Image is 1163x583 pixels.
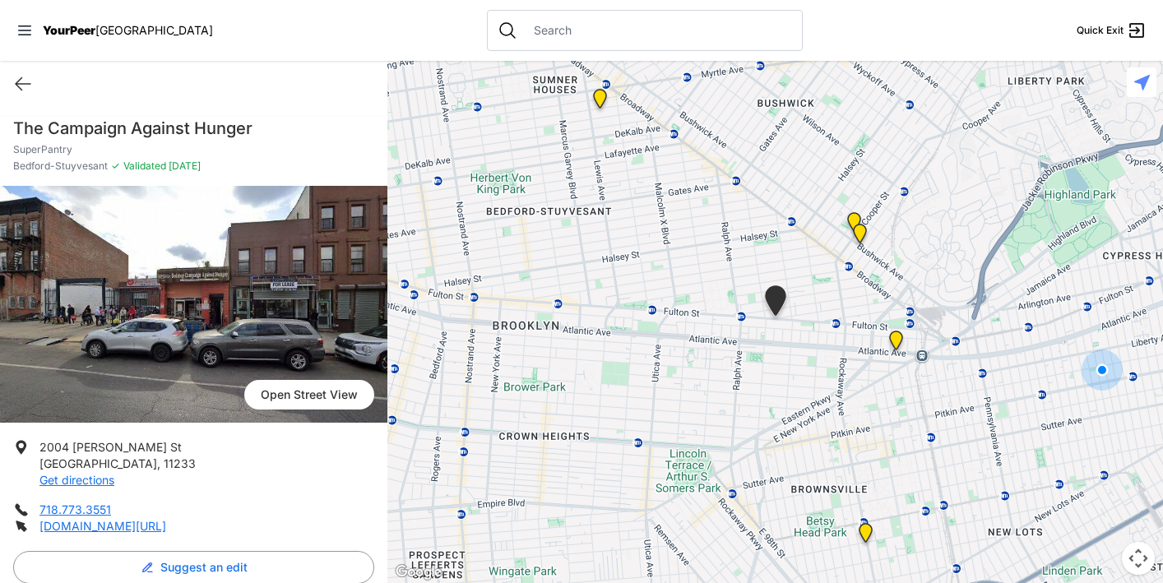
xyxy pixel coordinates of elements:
[590,89,610,115] div: Location of CCBQ, Brooklyn
[1082,349,1123,391] div: You are here!
[762,285,790,322] div: SuperPantry
[244,380,374,409] span: Open Street View
[39,502,111,516] a: 718.773.3551
[39,440,182,454] span: 2004 [PERSON_NAME] St
[43,25,213,35] a: YourPeer[GEOGRAPHIC_DATA]
[39,519,166,533] a: [DOMAIN_NAME][URL]
[157,456,160,470] span: ,
[13,143,374,156] p: SuperPantry
[844,212,864,238] div: St Thomas Episcopal Church
[166,160,201,172] span: [DATE]
[13,160,108,173] span: Bedford-Stuyvesant
[392,562,446,583] img: Google
[850,224,870,250] div: Bushwick/North Brooklyn
[855,523,876,549] div: Brooklyn DYCD Youth Drop-in Center
[1077,24,1124,37] span: Quick Exit
[111,160,120,173] span: ✓
[95,23,213,37] span: [GEOGRAPHIC_DATA]
[392,562,446,583] a: Open this area in Google Maps (opens a new window)
[886,331,906,357] div: The Gathering Place Drop-in Center
[43,23,95,37] span: YourPeer
[1122,542,1155,575] button: Map camera controls
[164,456,196,470] span: 11233
[160,559,248,576] span: Suggest an edit
[1077,21,1147,40] a: Quick Exit
[39,456,157,470] span: [GEOGRAPHIC_DATA]
[524,22,792,39] input: Search
[39,473,114,487] a: Get directions
[13,117,374,140] h1: The Campaign Against Hunger
[123,160,166,172] span: Validated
